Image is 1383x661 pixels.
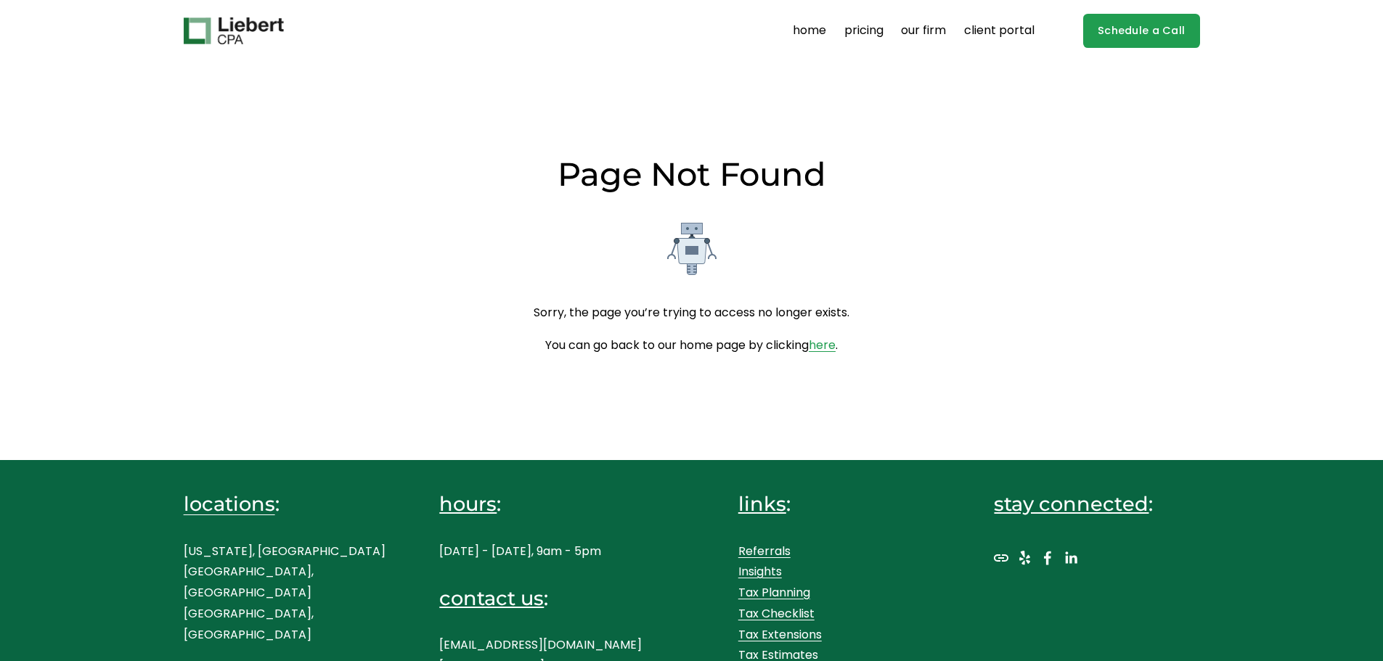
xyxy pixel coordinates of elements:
[439,541,645,562] p: [DATE] - [DATE], 9am - 5pm
[844,20,884,43] a: pricing
[184,541,389,646] p: [US_STATE], [GEOGRAPHIC_DATA] [GEOGRAPHIC_DATA], [GEOGRAPHIC_DATA] [GEOGRAPHIC_DATA], [GEOGRAPHIC...
[738,562,782,583] a: Insights
[738,490,944,517] h4: :
[994,551,1008,565] a: URL
[738,492,786,516] span: links
[439,586,544,610] span: contact us
[994,490,1199,517] h4: :
[184,153,1200,195] h2: Page Not Found
[184,490,275,517] a: locations
[738,541,791,562] a: Referrals
[738,625,822,646] a: Tax Extensions
[809,337,836,353] a: here
[184,17,284,45] img: Liebert CPA
[1040,551,1055,565] a: Facebook
[738,583,810,604] a: Tax Planning
[1083,14,1200,48] a: Schedule a Call
[1017,551,1032,565] a: Yelp
[439,492,497,516] span: hours
[793,20,826,43] a: home
[901,20,946,43] a: our firm
[439,490,645,517] h4: :
[964,20,1035,43] a: client portal
[1064,551,1078,565] a: LinkedIn
[994,492,1149,516] span: stay connected
[738,604,815,625] a: Tax Checklist
[184,303,1200,324] p: Sorry, the page you’re trying to access no longer exists.
[184,335,1200,356] p: You can go back to our home page by clicking .
[184,490,389,517] h4: :
[439,585,645,612] h4: :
